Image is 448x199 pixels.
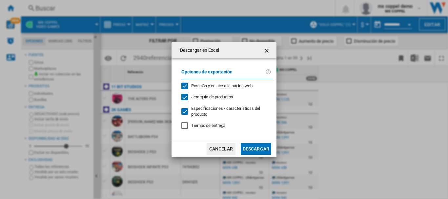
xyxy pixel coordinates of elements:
md-checkbox: Jerarquía de productos [181,94,268,100]
div: Solo se aplica a la Visión Categoría [191,106,268,117]
button: getI18NText('BUTTONS.CLOSE_DIALOG') [261,44,274,57]
button: Cancelar [207,143,235,155]
label: Opciones de exportación [181,68,265,80]
span: Especificaciones / características del producto [191,106,260,117]
span: Tiempo de entrega [191,123,225,128]
md-checkbox: Posición y enlace a la página web [181,83,268,89]
ng-md-icon: getI18NText('BUTTONS.CLOSE_DIALOG') [263,47,271,55]
md-checkbox: Tiempo de entrega [181,123,273,129]
span: Jerarquía de productos [191,94,233,99]
h4: Descargar en Excel [177,47,219,54]
button: Descargar [241,143,271,155]
span: Posición y enlace a la página web [191,83,253,88]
